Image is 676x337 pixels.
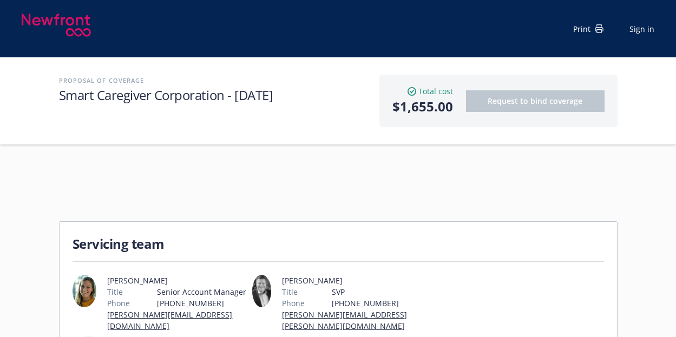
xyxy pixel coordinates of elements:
a: [PERSON_NAME][EMAIL_ADDRESS][PERSON_NAME][DOMAIN_NAME] [282,309,407,331]
span: Request to bind coverage [488,96,582,106]
span: Total cost [418,85,453,97]
img: employee photo [73,275,97,307]
span: Title [282,286,298,298]
span: Senior Account Manager [157,286,247,298]
h2: Proposal of coverage [59,75,369,86]
span: [PERSON_NAME] [282,275,428,286]
span: [PHONE_NUMBER] [157,298,247,309]
span: Title [107,286,123,298]
h1: Smart Caregiver Corporation - [DATE] [59,86,369,104]
div: Print [573,23,603,35]
a: [PERSON_NAME][EMAIL_ADDRESS][DOMAIN_NAME] [107,309,232,331]
span: [PERSON_NAME] [107,275,247,286]
button: Request to bind coverage [466,90,605,112]
span: SVP [332,286,428,298]
span: [PHONE_NUMBER] [332,298,428,309]
span: Phone [107,298,130,309]
span: Phone [282,298,305,309]
a: Sign in [629,23,654,35]
h1: Servicing team [73,235,604,253]
span: $1,655.00 [392,97,453,116]
img: employee photo [252,275,271,307]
